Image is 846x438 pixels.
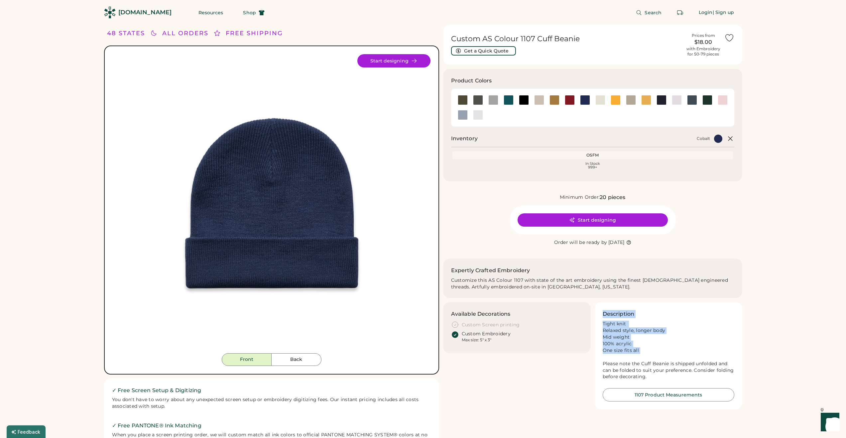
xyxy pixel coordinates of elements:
span: Shop [243,10,256,15]
h2: ✓ Free PANTONE® Ink Matching [112,422,431,430]
button: Start designing [357,54,430,67]
div: 1107 Style Image [122,54,421,353]
h2: ✓ Free Screen Setup & Digitizing [112,386,431,394]
span: Search [645,10,662,15]
div: Login [699,9,713,16]
div: Customize this AS Colour 1107 with state of the art embroidery using the finest [DEMOGRAPHIC_DATA... [451,277,734,290]
div: Prices from [692,33,715,38]
div: Cobalt [697,136,710,141]
div: Custom Embroidery [462,331,511,337]
div: FREE SHIPPING [226,29,283,38]
div: Tight knit Relaxed style, longer body Mid weight 100% acrylic One size fits all Please note the C... [603,321,734,380]
div: You don't have to worry about any unexpected screen setup or embroidery digitizing fees. Our inst... [112,396,431,410]
button: Start designing [518,213,668,227]
button: Shop [235,6,272,19]
div: Order will be ready by [554,239,607,246]
div: LOWER 48 STATES [78,29,145,38]
button: Retrieve an order [673,6,687,19]
div: In Stock 999+ [454,162,732,169]
button: 1107 Product Measurements [603,388,734,401]
div: OSFM [454,153,732,158]
h2: Inventory [451,135,478,143]
div: Minimum Order: [560,194,600,201]
button: Get a Quick Quote [451,46,516,55]
div: [DATE] [608,239,625,246]
h3: Description [603,310,635,318]
div: $18.00 [686,38,720,46]
div: Custom Screen printing [462,322,520,328]
button: Back [272,353,321,366]
div: ALL ORDERS [162,29,208,38]
button: Resources [190,6,231,19]
div: with Embroidery for 50-79 pieces [686,46,720,57]
img: 1107 - Cobalt Front Image [122,54,421,353]
iframe: Front Chat [814,408,843,437]
h2: Expertly Crafted Embroidery [451,267,530,274]
h1: Custom AS Colour 1107 Cuff Beanie [451,34,682,44]
h3: Available Decorations [451,310,511,318]
button: Front [222,353,272,366]
button: Search [628,6,669,19]
h3: Product Colors [451,77,492,85]
div: Max size: 5" x 3" [462,337,491,343]
div: | Sign up [713,9,734,16]
img: Rendered Logo - Screens [104,7,116,18]
div: 20 pieces [600,193,625,201]
div: [DOMAIN_NAME] [118,8,172,17]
